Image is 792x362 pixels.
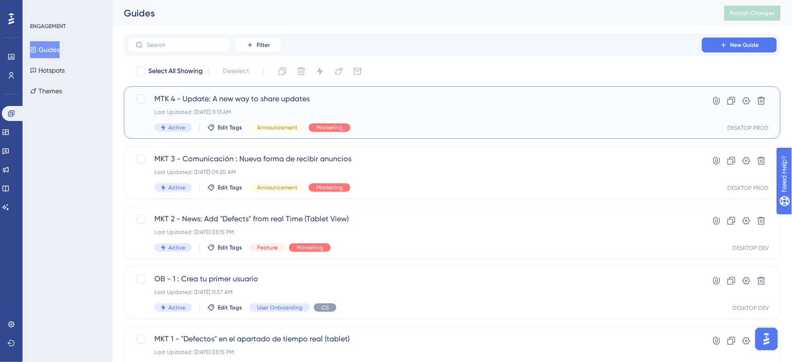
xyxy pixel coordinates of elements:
button: Edit Tags [207,184,242,191]
button: Edit Tags [207,244,242,251]
div: DESKTOP DEV [733,244,769,252]
button: Themes [30,83,62,99]
span: Marketing [297,244,323,251]
span: Publish Changes [730,9,775,17]
span: OB - 1 : Crea tu primer usuario [154,273,675,285]
div: Last Updated: [DATE] 09:20 AM [154,168,675,176]
div: Guides [124,7,701,20]
iframe: UserGuiding AI Assistant Launcher [753,325,781,353]
span: Marketing [316,124,343,131]
span: Deselect [223,66,249,77]
span: Need Help? [22,2,59,14]
div: Last Updated: [DATE] 11:57 AM [154,288,675,296]
div: ENGAGEMENT [30,23,66,30]
span: MKT 2 - News: Add "Defects" from real Time (Tablet View) [154,213,675,225]
span: User Onboarding [257,304,303,311]
span: MTK 4 - Update: A new way to share updates [154,93,675,105]
div: DESKTOP DEV [733,304,769,312]
span: Edit Tags [218,124,242,131]
button: New Guide [702,38,777,53]
span: Announcement [257,124,297,131]
button: Edit Tags [207,304,242,311]
div: Last Updated: [DATE] 03:15 PM [154,348,675,356]
span: CS [321,304,329,311]
span: Announcement [257,184,297,191]
button: Hotspots [30,62,65,79]
span: New Guide [731,41,759,49]
button: Edit Tags [207,124,242,131]
span: Feature [257,244,278,251]
button: Deselect [214,63,258,80]
span: Active [168,304,185,311]
span: Marketing [316,184,343,191]
span: MKT 3 - Comunicación : Nueva forma de recibir anuncios [154,153,675,165]
span: Edit Tags [218,304,242,311]
span: Edit Tags [218,244,242,251]
span: MKT 1 - "Defectos" en el apartado de tiempo real (tablet) [154,333,675,345]
span: Active [168,184,185,191]
button: Filter [235,38,282,53]
div: Last Updated: [DATE] 03:15 PM [154,228,675,236]
span: Active [168,124,185,131]
span: Select All Showing [148,66,203,77]
span: Edit Tags [218,184,242,191]
div: DESKTOP PROD [728,124,769,132]
div: Last Updated: [DATE] 11:13 AM [154,108,675,116]
span: Filter [257,41,270,49]
button: Guides [30,41,60,58]
span: Active [168,244,185,251]
div: DESKTOP PROD [728,184,769,192]
input: Search [147,42,223,48]
button: Publish Changes [724,6,781,21]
